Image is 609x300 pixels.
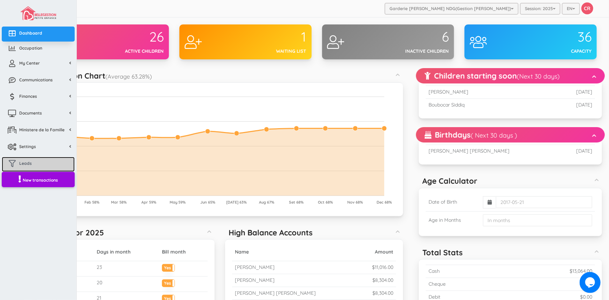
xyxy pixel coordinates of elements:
[229,228,313,237] h5: High Balance Accounts
[111,200,127,205] tspan: Mar 58%
[2,27,75,42] a: Dashboard
[531,30,592,44] div: 36
[97,249,156,255] h5: Days in month
[19,77,53,83] span: Communications
[388,48,449,54] div: Inactive children
[235,290,316,296] small: [PERSON_NAME] [PERSON_NAME]
[19,160,32,166] span: Leads
[496,196,592,208] input: 2017-05-21
[561,145,595,158] td: [DATE]
[40,72,152,80] h5: Occupation Chart
[426,211,480,229] td: Age in Months
[517,72,560,80] small: (Next 30 days)
[103,30,163,44] div: 26
[426,193,480,212] td: Date of Birth
[426,99,540,111] td: Boubocar Siddiq
[531,48,592,54] div: Capacity
[19,60,40,66] span: My Center
[19,127,65,133] span: Ministere de la Famille
[162,249,205,255] h5: Bill month
[103,48,163,54] div: Active children
[2,42,75,57] a: Occupation
[388,30,449,44] div: 6
[506,265,595,278] td: $13,064.00
[19,45,42,51] span: Occupation
[348,200,363,205] tspan: Nov 68%
[372,264,393,270] small: $11,016.00
[2,107,75,122] a: Documents
[2,90,75,105] a: Finances
[2,57,75,72] a: My Center
[289,200,304,205] tspan: Set 68%
[422,177,477,185] h5: Age Calculator
[318,200,333,205] tspan: Oct 68%
[425,131,517,139] h5: Birthdays
[235,277,275,283] small: [PERSON_NAME]
[94,261,159,277] td: 23
[245,48,306,54] div: Waiting list
[426,265,506,278] td: Cash
[2,140,75,155] a: Settings
[2,73,75,88] a: Communications
[19,110,42,116] span: Documents
[235,264,275,270] small: [PERSON_NAME]
[259,200,274,205] tspan: Aug 67%
[426,86,540,99] td: [PERSON_NAME]
[162,280,174,285] label: Yes
[19,93,37,99] span: Finances
[235,249,355,255] h5: Name
[20,6,56,20] img: image
[23,177,58,183] span: New transactions
[245,30,306,44] div: 1
[141,200,156,205] tspan: Apr 59%
[426,145,561,158] td: [PERSON_NAME] [PERSON_NAME]
[372,277,393,283] small: $8,304.00
[425,72,560,80] h5: Children starting soon
[506,278,595,291] td: $0.00
[422,248,463,257] h5: Total Stats
[19,144,36,149] span: Settings
[226,200,247,205] tspan: [DATE] 63%
[84,200,99,205] tspan: Feb 58%
[540,86,595,99] td: [DATE]
[162,264,174,270] label: Yes
[19,30,42,36] span: Dashboard
[94,277,159,292] td: 20
[540,99,595,111] td: [DATE]
[471,131,517,139] small: ( Next 30 days )
[580,272,602,293] iframe: chat widget
[372,290,393,296] small: $8,304.00
[2,123,75,138] a: Ministere de la Famille
[200,200,215,205] tspan: Jun 65%
[170,200,186,205] tspan: May 59%
[2,172,75,188] a: New transactions
[2,157,75,172] a: Leads
[377,200,392,205] tspan: Dec 68%
[483,214,592,226] input: In months
[426,278,506,291] td: Cheque
[360,249,393,255] h5: Amount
